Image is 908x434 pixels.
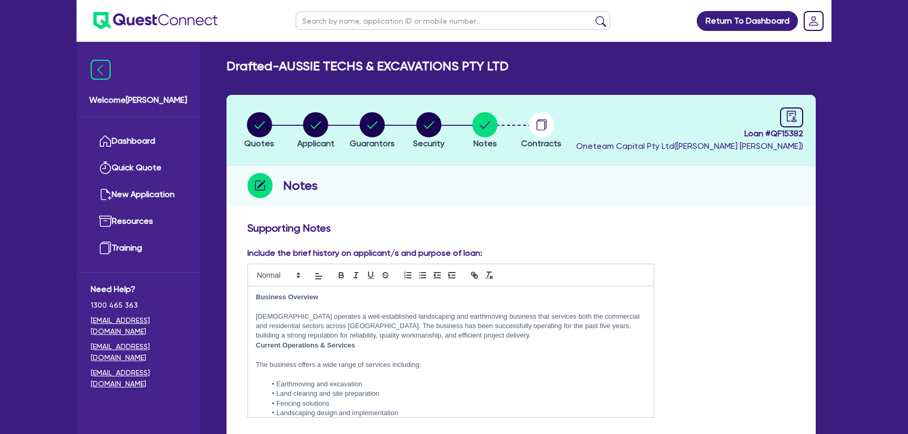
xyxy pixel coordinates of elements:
span: Oneteam Capital Pty Ltd ( [PERSON_NAME] [PERSON_NAME] ) [576,141,803,151]
label: Include the brief history on applicant/s and purpose of loan: [247,247,482,259]
p: The business offers a wide range of services including: [256,360,646,370]
a: Training [91,235,186,262]
a: Resources [91,208,186,235]
li: Land clearing and site preparation [266,389,646,398]
strong: Current Operations & Services [256,341,355,349]
h2: Drafted - AUSSIE TECHS & EXCAVATIONS PTY LTD [226,59,509,74]
p: [DEMOGRAPHIC_DATA] operates a well-established landscaping and earthmoving business that services... [256,312,646,341]
img: quest-connect-logo-blue [93,12,218,29]
span: Notes [473,138,497,148]
img: training [99,242,112,254]
span: Contracts [521,138,561,148]
li: Fencing solutions [266,399,646,408]
input: Search by name, application ID or mobile number... [296,12,610,30]
button: Notes [472,112,498,150]
button: Applicant [297,112,335,150]
span: Security [413,138,445,148]
span: 1300 465 363 [91,300,186,311]
a: [EMAIL_ADDRESS][DOMAIN_NAME] [91,341,186,363]
strong: Business Overview [256,293,318,301]
button: Guarantors [349,112,395,150]
li: Landscaping design and implementation [266,408,646,418]
span: Need Help? [91,283,186,296]
img: step-icon [247,173,273,198]
a: [EMAIL_ADDRESS][DOMAIN_NAME] [91,315,186,337]
a: Dropdown toggle [800,7,827,35]
a: New Application [91,181,186,208]
span: Guarantors [350,138,395,148]
button: Contracts [521,112,562,150]
span: Applicant [297,138,334,148]
button: Security [413,112,445,150]
img: new-application [99,188,112,201]
span: audit [786,111,797,122]
a: Return To Dashboard [697,11,798,31]
img: resources [99,215,112,227]
img: quick-quote [99,161,112,174]
h2: Notes [283,176,318,195]
li: Earthmoving and excavation [266,379,646,389]
a: [EMAIL_ADDRESS][DOMAIN_NAME] [91,367,186,389]
a: Quick Quote [91,155,186,181]
span: Quotes [244,138,274,148]
button: Quotes [244,112,275,150]
img: icon-menu-close [91,60,111,80]
span: Loan # QF15382 [576,127,803,140]
h3: Supporting Notes [247,222,795,234]
span: Welcome [PERSON_NAME] [89,94,187,106]
a: Dashboard [91,128,186,155]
